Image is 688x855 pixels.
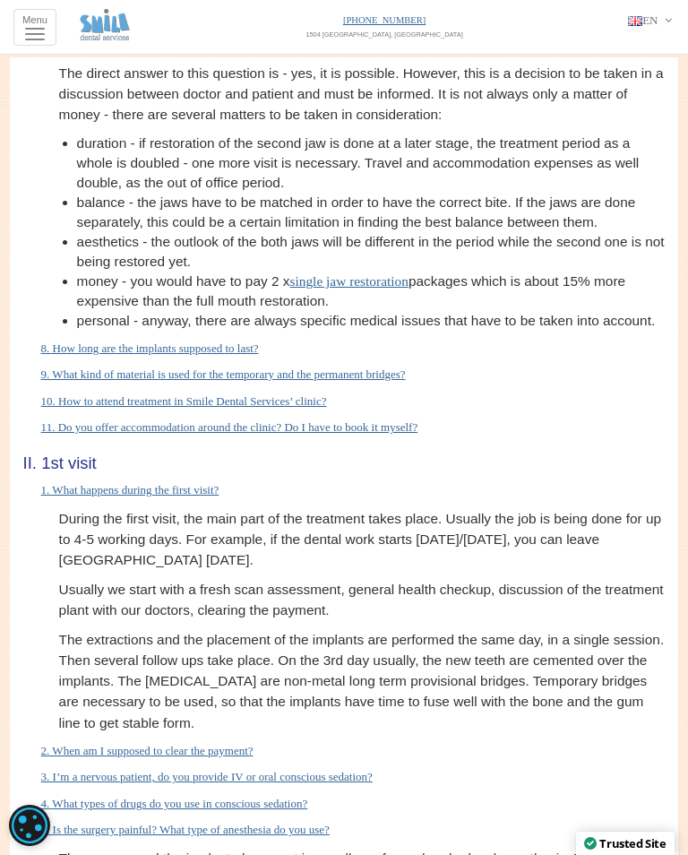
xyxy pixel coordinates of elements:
[22,14,47,25] span: Menu
[642,13,658,27] span: EN
[41,341,259,355] a: 8. How long are the implants supposed to last?
[80,9,130,40] img: Smile Dental Services - Bulgaria
[77,311,666,331] li: personal - anyway, there are always specific medical issues that have to be taken into account.
[77,232,666,272] li: aesthetics - the outlook of the both jaws will be different in the period while the second one is...
[41,394,327,408] a: 10. How to attend treatment in Smile Dental Services’ clinic?
[9,805,50,846] div: Cookie consent button
[23,454,666,472] h3: II. 1st visit
[77,134,666,193] li: duration - if restoration of the second jaw is done at a later stage, the treatment period as a w...
[59,579,666,620] p: Usually we start with a fresh scan assessment, general health checkup, discussion of the treatmen...
[41,770,373,783] a: 3. I’m a nervous patient, do you provide IV or oral conscious sedation?
[41,744,254,757] a: 2. When am I supposed to clear the payment?
[628,12,675,30] a: EN
[77,272,666,311] li: money - you would have to pay 2 x packages which is about 15% more expensive than the full mouth ...
[41,823,330,836] a: 5. Is the surgery painful? What type of anesthesia do you use?
[41,483,219,497] a: 1. What happens during the first visit?
[59,63,666,125] p: The direct answer to this question is - yes, it is possible. However, this is a decision to be ta...
[41,420,418,434] a: 11. Do you offer accommodation around the clinic? Do I have to book it myself?
[77,193,666,232] li: balance - the jaws have to be matched in order to have the correct bite. If the jaws are done sep...
[59,508,666,570] p: During the first visit, the main part of the treatment takes place. Usually the job is being done...
[59,629,666,732] p: The extractions and the placement of the implants are performed the same day, in a single session...
[343,15,426,25] a: [PHONE_NUMBER]
[41,367,406,381] a: 9. What kind of material is used for the temporary and the permanent bridges?
[289,273,408,289] a: single jaw restoration
[41,797,308,810] a: 4. What types of drugs do you use in conscious sedation?
[13,9,56,46] button: Menu
[305,30,462,39] span: 1504 [GEOGRAPHIC_DATA], [GEOGRAPHIC_DATA]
